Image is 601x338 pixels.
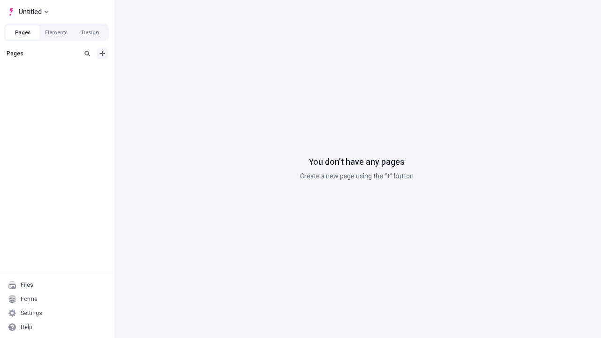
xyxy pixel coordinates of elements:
p: Create a new page using the “+” button [300,171,414,182]
button: Design [73,25,107,39]
button: Elements [39,25,73,39]
div: Files [21,281,33,289]
div: Forms [21,295,38,303]
div: Help [21,323,32,331]
div: Pages [7,50,78,57]
button: Add new [97,48,108,59]
p: You don’t have any pages [309,156,405,169]
span: Untitled [19,6,42,17]
button: Pages [6,25,39,39]
button: Select site [4,5,52,19]
div: Settings [21,309,42,317]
